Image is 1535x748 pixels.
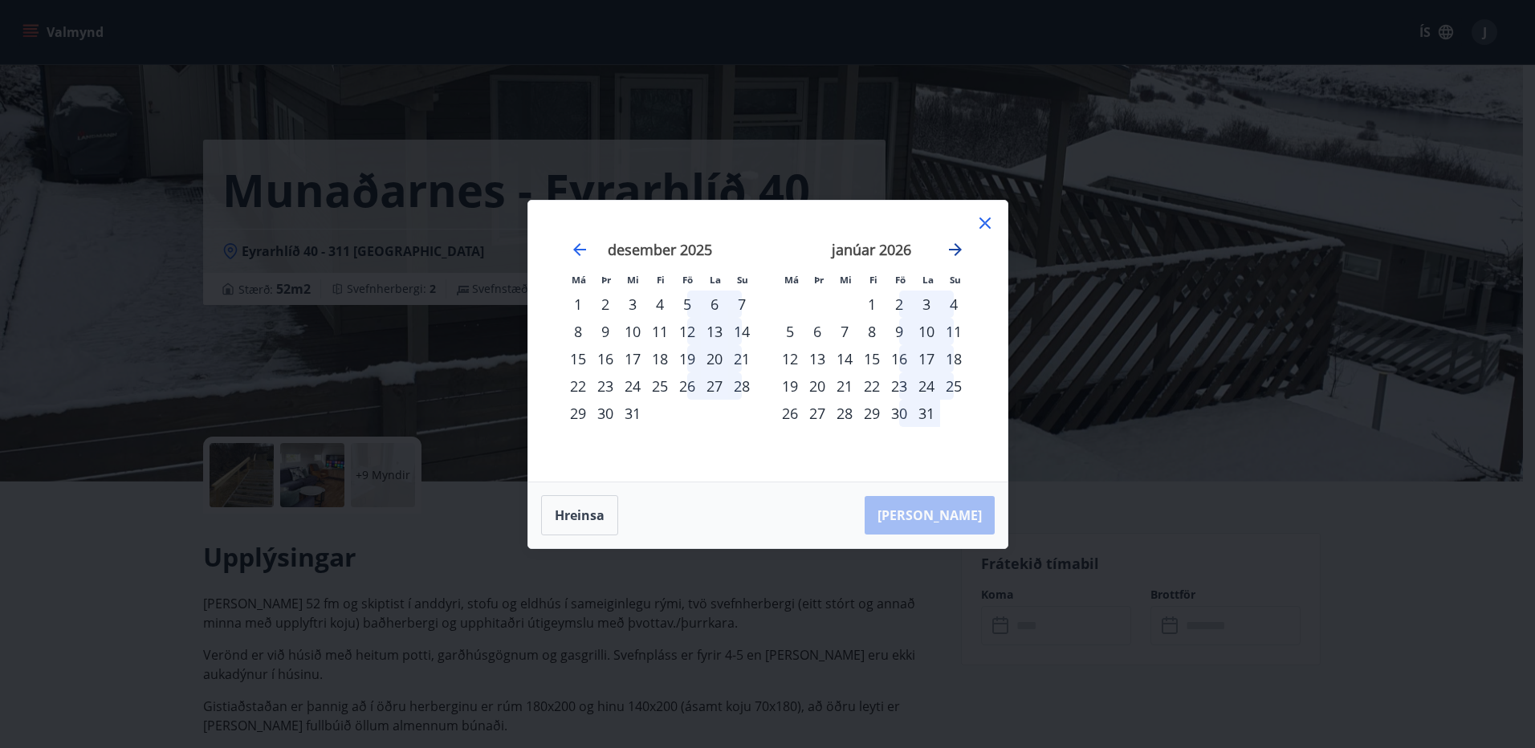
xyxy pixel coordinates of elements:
[619,400,646,427] div: 31
[674,291,701,318] td: Choose föstudagur, 5. desember 2025 as your check-in date. It’s available.
[564,400,592,427] div: 29
[737,274,748,286] small: Su
[728,291,755,318] div: 7
[832,240,911,259] strong: janúar 2026
[619,372,646,400] td: Choose miðvikudagur, 24. desember 2025 as your check-in date. It’s available.
[913,400,940,427] div: 31
[940,318,967,345] div: 11
[592,291,619,318] td: Choose þriðjudagur, 2. desember 2025 as your check-in date. It’s available.
[913,372,940,400] div: 24
[701,345,728,372] div: 20
[548,220,988,462] div: Calendar
[913,318,940,345] td: Choose laugardagur, 10. janúar 2026 as your check-in date. It’s available.
[776,400,804,427] div: 26
[592,372,619,400] div: 23
[592,291,619,318] div: 2
[564,318,592,345] td: Choose mánudagur, 8. desember 2025 as your check-in date. It’s available.
[804,318,831,345] div: 6
[940,345,967,372] td: Choose sunnudagur, 18. janúar 2026 as your check-in date. It’s available.
[913,400,940,427] td: Choose laugardagur, 31. janúar 2026 as your check-in date. It’s available.
[804,400,831,427] td: Choose þriðjudagur, 27. janúar 2026 as your check-in date. It’s available.
[858,345,886,372] td: Choose fimmtudagur, 15. janúar 2026 as your check-in date. It’s available.
[657,274,665,286] small: Fi
[886,318,913,345] td: Choose föstudagur, 9. janúar 2026 as your check-in date. It’s available.
[814,274,824,286] small: Þr
[950,274,961,286] small: Su
[564,291,592,318] div: 1
[728,318,755,345] div: 14
[564,372,592,400] div: 22
[728,345,755,372] div: 21
[564,372,592,400] td: Choose mánudagur, 22. desember 2025 as your check-in date. It’s available.
[886,372,913,400] td: Choose föstudagur, 23. janúar 2026 as your check-in date. It’s available.
[674,345,701,372] div: 19
[886,345,913,372] td: Choose föstudagur, 16. janúar 2026 as your check-in date. It’s available.
[858,400,886,427] div: 29
[674,345,701,372] td: Choose föstudagur, 19. desember 2025 as your check-in date. It’s available.
[674,318,701,345] td: Choose föstudagur, 12. desember 2025 as your check-in date. It’s available.
[592,372,619,400] td: Choose þriðjudagur, 23. desember 2025 as your check-in date. It’s available.
[619,318,646,345] div: 10
[776,345,804,372] td: Choose mánudagur, 12. janúar 2026 as your check-in date. It’s available.
[728,372,755,400] td: Choose sunnudagur, 28. desember 2025 as your check-in date. It’s available.
[619,372,646,400] div: 24
[804,345,831,372] div: 13
[701,318,728,345] td: Choose laugardagur, 13. desember 2025 as your check-in date. It’s available.
[608,240,712,259] strong: desember 2025
[627,274,639,286] small: Mi
[940,372,967,400] td: Choose sunnudagur, 25. janúar 2026 as your check-in date. It’s available.
[646,372,674,400] div: 25
[592,400,619,427] div: 30
[858,400,886,427] td: Choose fimmtudagur, 29. janúar 2026 as your check-in date. It’s available.
[619,345,646,372] div: 17
[776,318,804,345] td: Choose mánudagur, 5. janúar 2026 as your check-in date. It’s available.
[728,372,755,400] div: 28
[804,400,831,427] div: 27
[858,372,886,400] td: Choose fimmtudagur, 22. janúar 2026 as your check-in date. It’s available.
[592,345,619,372] div: 16
[564,345,592,372] td: Choose mánudagur, 15. desember 2025 as your check-in date. It’s available.
[776,372,804,400] div: 19
[701,291,728,318] div: 6
[940,291,967,318] td: Choose sunnudagur, 4. janúar 2026 as your check-in date. It’s available.
[940,291,967,318] div: 4
[674,372,701,400] div: 26
[674,372,701,400] td: Choose föstudagur, 26. desember 2025 as your check-in date. It’s available.
[619,318,646,345] td: Choose miðvikudagur, 10. desember 2025 as your check-in date. It’s available.
[776,400,804,427] td: Choose mánudagur, 26. janúar 2026 as your check-in date. It’s available.
[592,318,619,345] td: Choose þriðjudagur, 9. desember 2025 as your check-in date. It’s available.
[913,318,940,345] div: 10
[886,291,913,318] div: 2
[619,291,646,318] td: Choose miðvikudagur, 3. desember 2025 as your check-in date. It’s available.
[682,274,693,286] small: Fö
[886,372,913,400] div: 23
[646,372,674,400] td: Choose fimmtudagur, 25. desember 2025 as your check-in date. It’s available.
[946,240,965,259] div: Move forward to switch to the next month.
[701,372,728,400] td: Choose laugardagur, 27. desember 2025 as your check-in date. It’s available.
[913,345,940,372] td: Choose laugardagur, 17. janúar 2026 as your check-in date. It’s available.
[776,345,804,372] div: 12
[831,318,858,345] div: 7
[674,291,701,318] div: 5
[940,318,967,345] td: Choose sunnudagur, 11. janúar 2026 as your check-in date. It’s available.
[804,318,831,345] td: Choose þriðjudagur, 6. janúar 2026 as your check-in date. It’s available.
[541,495,618,535] button: Hreinsa
[776,372,804,400] td: Choose mánudagur, 19. janúar 2026 as your check-in date. It’s available.
[913,291,940,318] td: Choose laugardagur, 3. janúar 2026 as your check-in date. It’s available.
[592,318,619,345] div: 9
[913,345,940,372] div: 17
[886,318,913,345] div: 9
[895,274,906,286] small: Fö
[804,345,831,372] td: Choose þriðjudagur, 13. janúar 2026 as your check-in date. It’s available.
[886,291,913,318] td: Choose föstudagur, 2. janúar 2026 as your check-in date. It’s available.
[831,345,858,372] td: Choose miðvikudagur, 14. janúar 2026 as your check-in date. It’s available.
[728,291,755,318] td: Choose sunnudagur, 7. desember 2025 as your check-in date. It’s available.
[922,274,934,286] small: La
[646,318,674,345] div: 11
[940,372,967,400] div: 25
[940,345,967,372] div: 18
[701,345,728,372] td: Choose laugardagur, 20. desember 2025 as your check-in date. It’s available.
[913,372,940,400] td: Choose laugardagur, 24. janúar 2026 as your check-in date. It’s available.
[701,318,728,345] div: 13
[831,372,858,400] div: 21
